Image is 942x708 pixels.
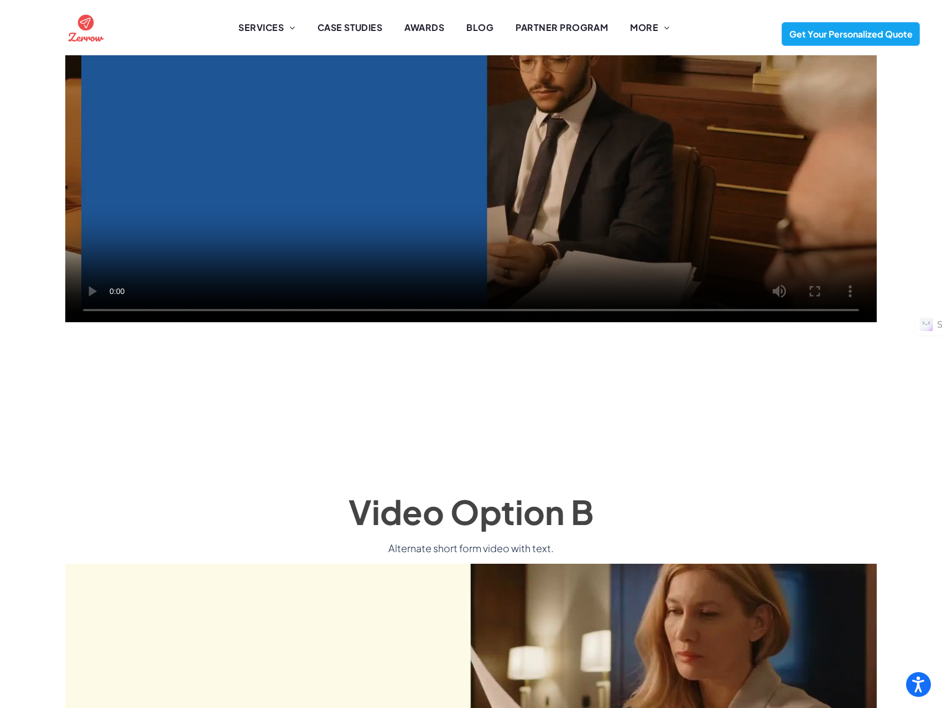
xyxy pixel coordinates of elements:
a: PARTNER PROGRAM [504,21,619,34]
a: CASE STUDIES [306,21,394,34]
a: MORE [619,21,680,34]
img: the logo for zernow is a red circle with an airplane in it . [66,8,106,48]
a: BLOG [455,21,504,34]
span: Alternate short form video with text. [388,542,554,554]
a: SERVICES [227,21,306,34]
span: Get Your Personalized Quote [785,23,917,45]
span: Video Option B [348,491,594,532]
a: Get Your Personalized Quote [782,22,920,46]
a: AWARDS [393,21,455,34]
